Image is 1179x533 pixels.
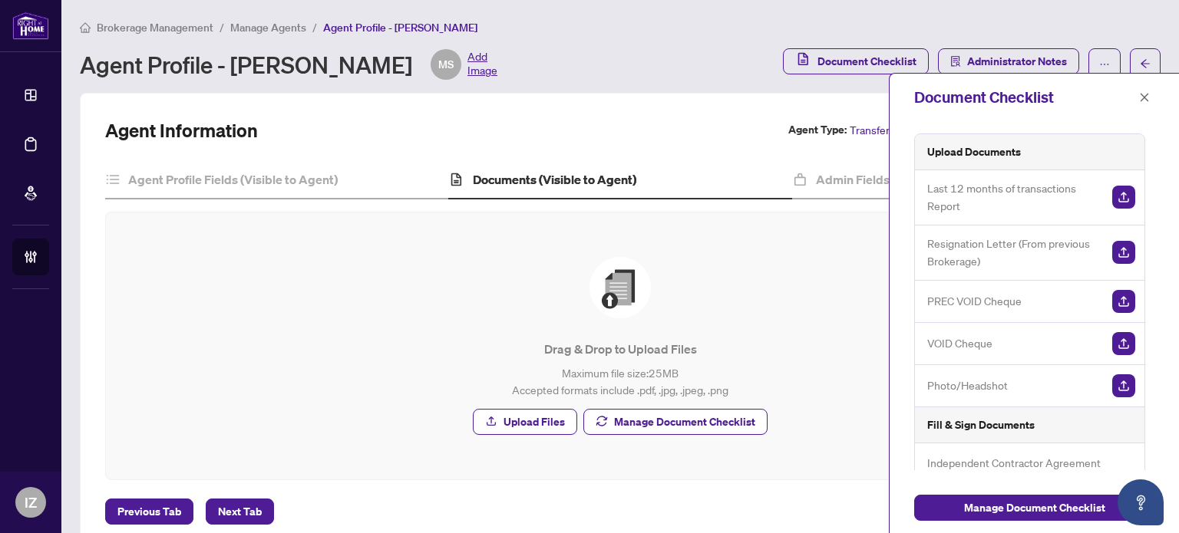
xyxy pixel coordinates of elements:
span: Upload Files [504,410,565,434]
span: Photo/Headshot [927,377,1008,394]
button: Upload Files [473,409,577,435]
p: Drag & Drop to Upload Files [137,340,1104,358]
span: Manage Agents [230,21,306,35]
span: arrow-left [1140,58,1151,69]
span: Administrator Notes [967,49,1067,74]
span: VOID Cheque [927,334,992,352]
h5: Upload Documents [927,143,1021,160]
button: Manage Document Checklist [914,495,1154,521]
label: Agent Type: [788,121,847,139]
div: Document Checklist [914,86,1134,109]
span: Transfer [850,121,890,139]
h2: Agent Information [105,118,258,143]
button: Previous Tab [105,498,193,525]
li: / [312,18,317,36]
p: Maximum file size: 25 MB Accepted formats include .pdf, .jpg, .jpeg, .png [137,364,1104,398]
button: Manage Document Checklist [583,409,768,435]
span: solution [950,56,961,67]
span: Manage Document Checklist [614,410,755,434]
img: Upload Document [1112,374,1135,397]
button: Open asap [1118,479,1164,525]
span: Previous Tab [117,499,181,524]
h4: Admin Fields (Not Visible to Agent) [816,170,1012,189]
h5: Fill & Sign Documents [927,416,1035,433]
span: close [1139,92,1150,103]
img: File Upload [589,257,651,318]
div: Agent Profile - [PERSON_NAME] [80,49,497,80]
button: Next Tab [206,498,274,525]
span: Independent Contractor Agreement [927,454,1101,472]
span: Brokerage Management [97,21,213,35]
img: Upload Document [1112,290,1135,313]
span: Agent Profile - [PERSON_NAME] [323,21,477,35]
span: Next Tab [218,499,262,524]
img: Upload Document [1112,241,1135,264]
span: File UploadDrag & Drop to Upload FilesMaximum file size:25MBAccepted formats include .pdf, .jpg, ... [124,231,1116,461]
img: Upload Document [1112,332,1135,355]
span: ellipsis [1099,59,1110,70]
span: Manage Document Checklist [964,495,1105,520]
img: Upload Document [1112,186,1135,209]
span: Last 12 months of transactions Report [927,179,1100,216]
button: Document Checklist [783,48,929,74]
span: Resignation Letter (From previous Brokerage) [927,235,1100,271]
h4: Documents (Visible to Agent) [473,170,636,189]
img: logo [12,12,49,40]
span: Document Checklist [817,49,916,74]
span: MS [438,56,454,73]
span: PREC VOID Cheque [927,292,1022,310]
span: Add Image [467,49,497,80]
li: / [220,18,224,36]
span: home [80,22,91,33]
button: Administrator Notes [938,48,1079,74]
h4: Agent Profile Fields (Visible to Agent) [128,170,338,189]
span: IZ [25,492,37,513]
